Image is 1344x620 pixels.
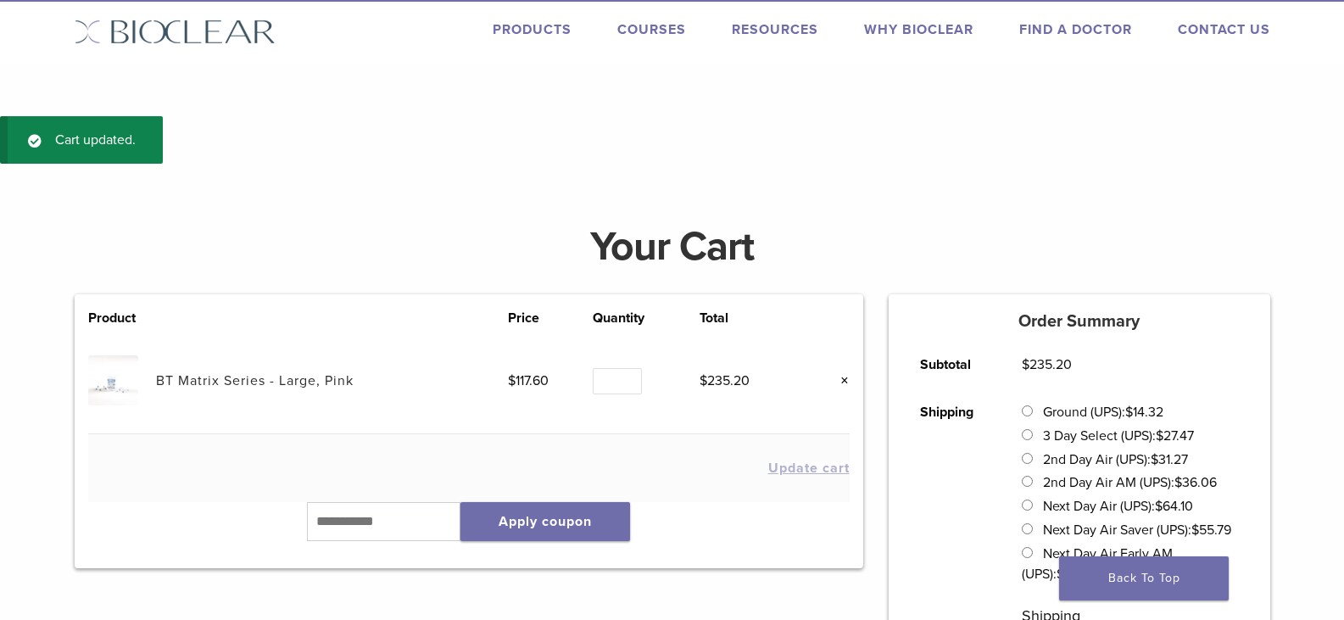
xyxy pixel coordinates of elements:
th: Product [88,308,156,328]
label: 2nd Day Air (UPS): [1043,451,1188,468]
span: $ [508,372,516,389]
label: Next Day Air (UPS): [1043,498,1193,515]
a: BT Matrix Series - Large, Pink [156,372,354,389]
img: Bioclear [75,20,276,44]
bdi: 36.06 [1174,474,1217,491]
a: Resources [732,21,818,38]
bdi: 31.27 [1151,451,1188,468]
a: Back To Top [1059,556,1229,600]
img: BT Matrix Series - Large, Pink [88,355,138,405]
bdi: 169.56 [1057,566,1102,583]
label: 3 Day Select (UPS): [1043,427,1194,444]
a: Why Bioclear [864,21,973,38]
span: $ [1155,498,1163,515]
bdi: 55.79 [1191,522,1231,539]
bdi: 117.60 [508,372,549,389]
th: Quantity [593,308,700,328]
span: $ [1151,451,1158,468]
button: Update cart [768,461,850,475]
a: Contact Us [1178,21,1270,38]
h1: Your Cart [62,226,1283,267]
span: $ [1057,566,1064,583]
label: 2nd Day Air AM (UPS): [1043,474,1217,491]
span: $ [1022,356,1029,373]
bdi: 64.10 [1155,498,1193,515]
span: $ [1125,404,1133,421]
span: $ [1191,522,1199,539]
bdi: 27.47 [1156,427,1194,444]
bdi: 235.20 [700,372,750,389]
a: Courses [617,21,686,38]
th: Price [508,308,593,328]
span: $ [1156,427,1163,444]
a: Remove this item [828,370,850,392]
a: Products [493,21,572,38]
span: $ [1174,474,1182,491]
label: Ground (UPS): [1043,404,1163,421]
label: Next Day Air Saver (UPS): [1043,522,1231,539]
label: Next Day Air Early AM (UPS): [1022,545,1172,583]
bdi: 14.32 [1125,404,1163,421]
h5: Order Summary [889,311,1270,332]
th: Subtotal [901,341,1003,388]
th: Total [700,308,804,328]
span: $ [700,372,707,389]
bdi: 235.20 [1022,356,1072,373]
button: Apply coupon [460,502,630,541]
a: Find A Doctor [1019,21,1132,38]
